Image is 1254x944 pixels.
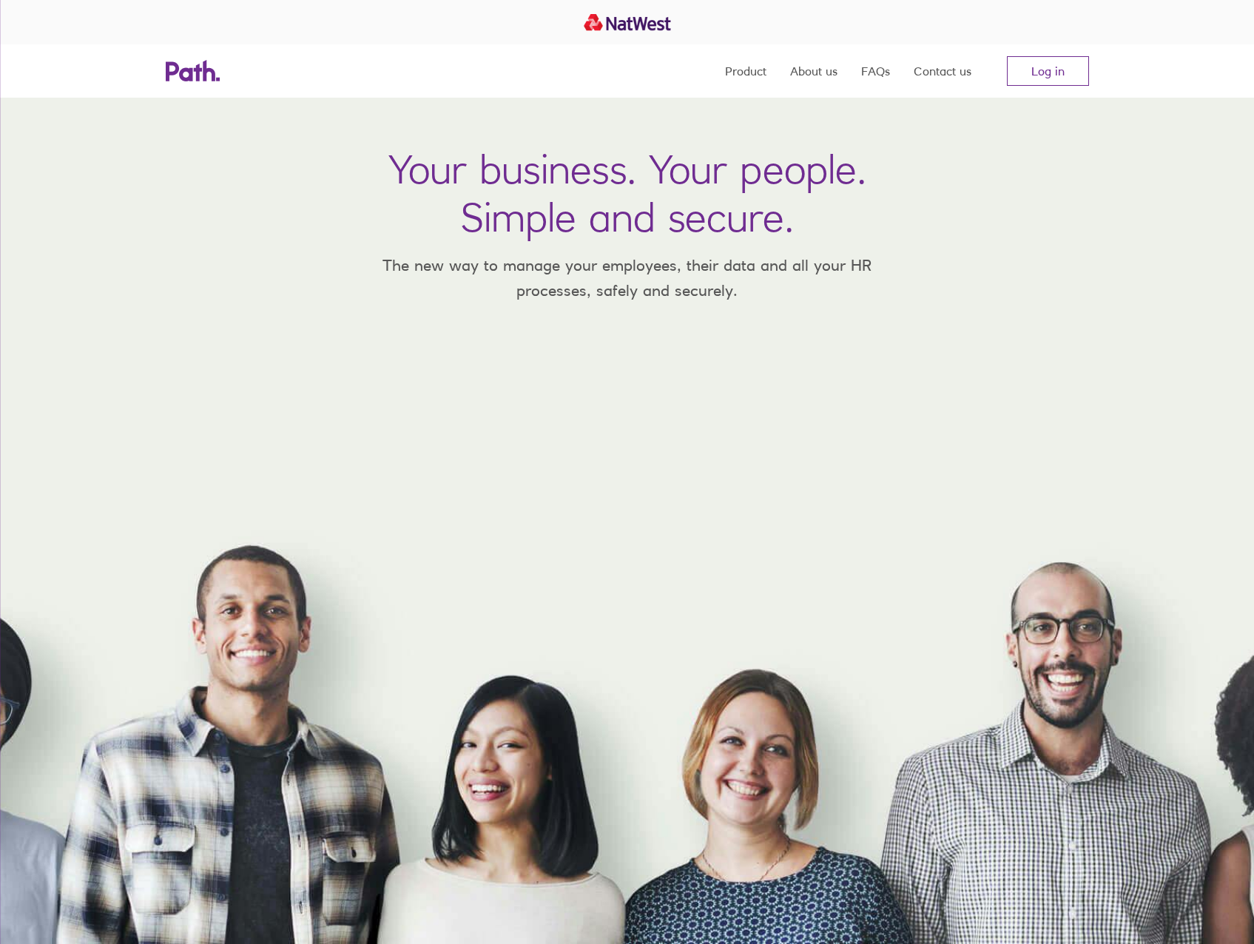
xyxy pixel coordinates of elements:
[725,44,766,98] a: Product
[1007,56,1089,86] a: Log in
[361,253,894,303] p: The new way to manage your employees, their data and all your HR processes, safely and securely.
[790,44,837,98] a: About us
[914,44,971,98] a: Contact us
[388,145,866,241] h1: Your business. Your people. Simple and secure.
[861,44,890,98] a: FAQs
